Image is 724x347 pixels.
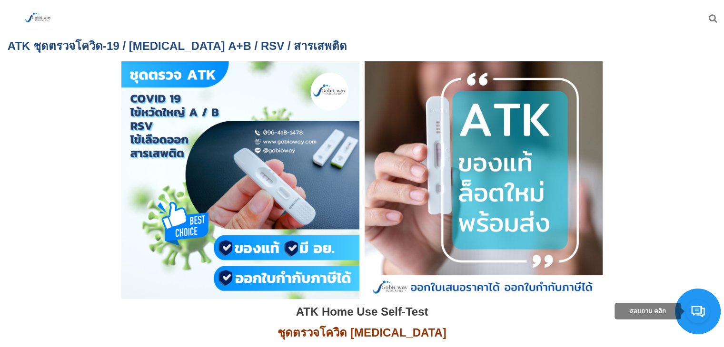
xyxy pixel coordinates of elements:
img: ชุดตรวจ ATK โควิด COVID-19 ไข้หวัดใหญ่ สายพันธ์ A/B FLU A+B RSV สารเสพติด ไข้เลือดออก ไวรัสทางเดิ... [365,61,603,299]
img: ชุดตรวจ ATK โควิด COVID-19 ไข้หวัดใหญ่ สายพันธ์ A/B FLU A+B RSV สารเสพติด ไข้เลือดออก ไวรัสทางเดิ... [121,61,359,299]
span: สอบถาม คลิก [630,308,666,315]
span: ATK ชุดตรวจโควิด-19 / [MEDICAL_DATA] A+B / RSV / สารเสพติด [8,39,347,52]
img: large-1644130236041.jpg [24,4,52,32]
span: ATK Home Use Self-Test [296,305,428,318]
span: ชุดตรวจโควิด [MEDICAL_DATA] [278,326,446,339]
